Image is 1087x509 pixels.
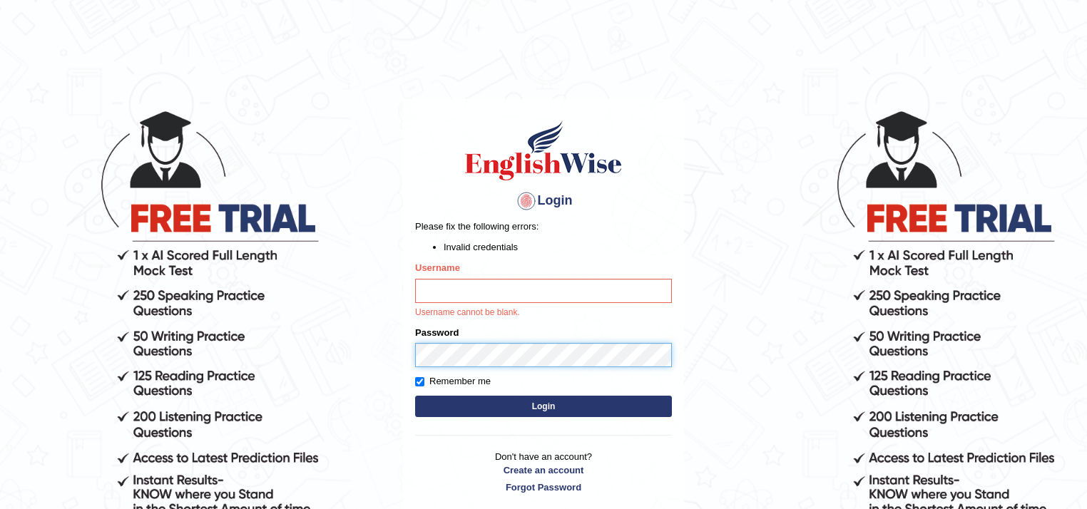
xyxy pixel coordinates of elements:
p: Username cannot be blank. [415,307,672,319]
h4: Login [415,190,672,212]
label: Remember me [415,374,491,389]
a: Create an account [415,463,672,477]
input: Remember me [415,377,424,386]
li: Invalid credentials [444,240,672,254]
p: Please fix the following errors: [415,220,672,233]
p: Don't have an account? [415,450,672,494]
img: Logo of English Wise sign in for intelligent practice with AI [462,118,625,182]
label: Password [415,326,459,339]
a: Forgot Password [415,480,672,494]
label: Username [415,261,460,274]
button: Login [415,396,672,417]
